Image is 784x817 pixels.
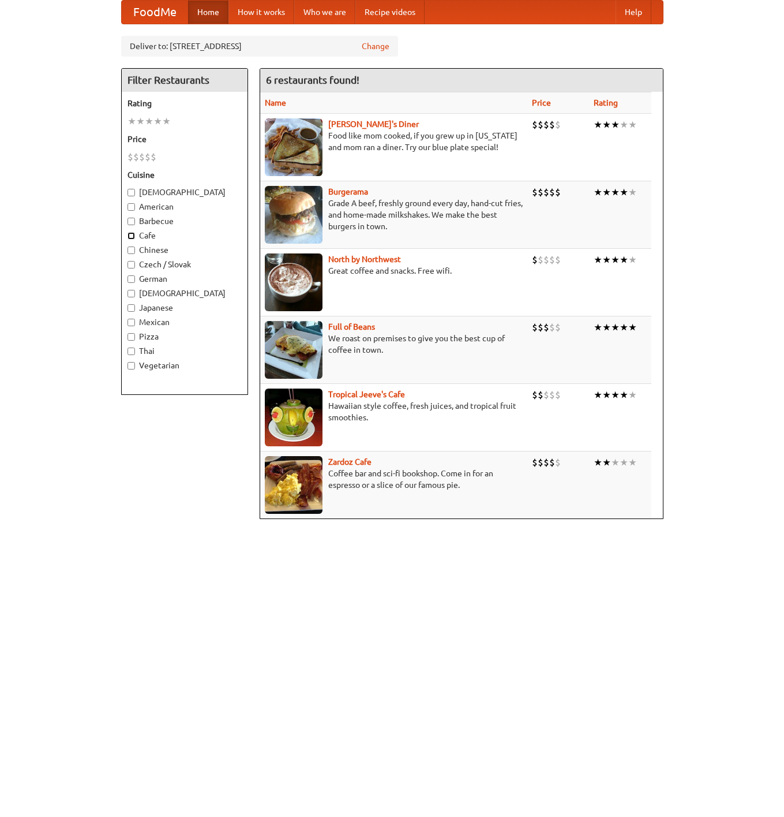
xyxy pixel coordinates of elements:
[602,253,611,266] li: ★
[594,98,618,107] a: Rating
[151,151,156,163] li: $
[328,390,405,399] a: Tropical Jeeve's Cafe
[188,1,228,24] a: Home
[122,69,247,92] h4: Filter Restaurants
[538,118,543,131] li: $
[620,118,628,131] li: ★
[555,118,561,131] li: $
[532,389,538,401] li: $
[127,247,135,254] input: Chinese
[620,253,628,266] li: ★
[628,456,637,469] li: ★
[328,255,401,264] a: North by Northwest
[532,321,538,334] li: $
[265,468,523,491] p: Coffee bar and sci-fi bookshop. Come in for an espresso or a slice of our famous pie.
[139,151,145,163] li: $
[127,115,136,128] li: ★
[555,321,561,334] li: $
[594,253,602,266] li: ★
[328,187,368,196] a: Burgerama
[265,98,286,107] a: Name
[628,389,637,401] li: ★
[628,253,637,266] li: ★
[602,456,611,469] li: ★
[127,290,135,297] input: [DEMOGRAPHIC_DATA]
[594,186,602,199] li: ★
[555,389,561,401] li: $
[611,118,620,131] li: ★
[127,98,242,109] h5: Rating
[620,389,628,401] li: ★
[628,186,637,199] li: ★
[538,253,543,266] li: $
[555,456,561,469] li: $
[628,118,637,131] li: ★
[549,118,555,131] li: $
[538,456,543,469] li: $
[127,273,242,285] label: German
[328,322,375,331] a: Full of Beans
[265,253,322,311] img: north.jpg
[532,456,538,469] li: $
[620,456,628,469] li: ★
[127,362,135,370] input: Vegetarian
[549,456,555,469] li: $
[594,118,602,131] li: ★
[127,259,242,270] label: Czech / Slovak
[543,389,549,401] li: $
[543,456,549,469] li: $
[127,189,135,196] input: [DEMOGRAPHIC_DATA]
[549,253,555,266] li: $
[620,321,628,334] li: ★
[355,1,425,24] a: Recipe videos
[127,304,135,312] input: Japanese
[328,120,419,129] a: [PERSON_NAME]'s Diner
[294,1,355,24] a: Who we are
[127,275,135,283] input: German
[532,98,551,107] a: Price
[127,186,242,198] label: [DEMOGRAPHIC_DATA]
[602,186,611,199] li: ★
[133,151,139,163] li: $
[328,457,372,467] a: Zardoz Cafe
[611,456,620,469] li: ★
[549,186,555,199] li: $
[127,345,242,357] label: Thai
[127,232,135,240] input: Cafe
[127,203,135,211] input: American
[594,389,602,401] li: ★
[127,319,135,326] input: Mexican
[555,253,561,266] li: $
[127,230,242,241] label: Cafe
[127,151,133,163] li: $
[127,261,135,268] input: Czech / Slovak
[543,186,549,199] li: $
[611,253,620,266] li: ★
[265,456,322,514] img: zardoz.jpg
[594,456,602,469] li: ★
[127,288,242,299] label: [DEMOGRAPHIC_DATA]
[611,389,620,401] li: ★
[549,321,555,334] li: $
[265,197,523,232] p: Grade A beef, freshly ground every day, hand-cut fries, and home-made milkshakes. We make the bes...
[228,1,294,24] a: How it works
[549,389,555,401] li: $
[265,389,322,446] img: jeeves.jpg
[127,360,242,371] label: Vegetarian
[362,40,389,52] a: Change
[127,133,242,145] h5: Price
[127,348,135,355] input: Thai
[611,321,620,334] li: ★
[127,244,242,256] label: Chinese
[602,321,611,334] li: ★
[602,118,611,131] li: ★
[543,118,549,131] li: $
[265,118,322,176] img: sallys.jpg
[538,186,543,199] li: $
[136,115,145,128] li: ★
[127,215,242,227] label: Barbecue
